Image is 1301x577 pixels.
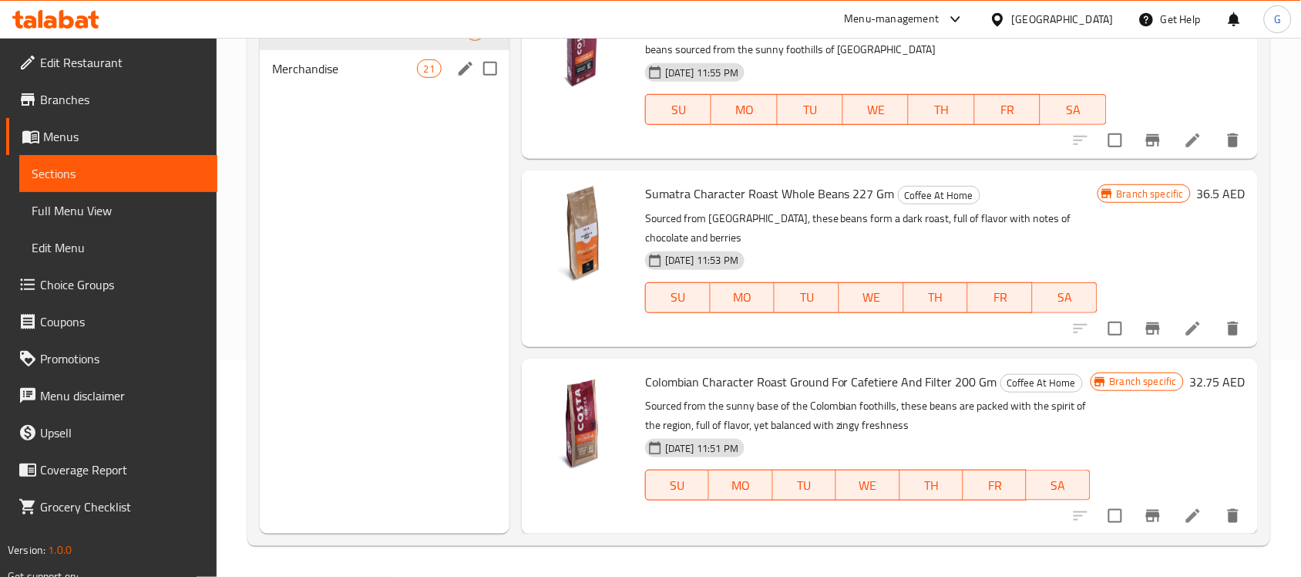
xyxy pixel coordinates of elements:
button: MO [709,470,772,501]
span: TU [779,474,830,497]
a: Full Menu View [19,192,217,229]
div: items [417,59,442,78]
a: Sections [19,155,217,192]
button: WE [836,470,899,501]
span: WE [842,474,893,497]
button: delete [1215,122,1252,159]
span: Full Menu View [32,201,205,220]
span: Select to update [1099,500,1131,532]
button: FR [975,94,1040,125]
a: Coupons [6,303,217,340]
span: Version: [8,540,45,560]
p: These Costa Nespresso compatible Colombian coffee capsules are created with single origin, Arabic... [645,21,1107,59]
a: Grocery Checklist [6,488,217,525]
button: SA [1027,470,1090,501]
button: SU [645,470,709,501]
span: Coverage Report [40,461,205,479]
button: TU [778,94,843,125]
span: SU [652,99,705,121]
span: TU [784,99,837,121]
a: Edit menu item [1184,131,1202,150]
span: Menus [43,127,205,146]
span: Branch specific [1111,187,1190,201]
button: SA [1040,94,1106,125]
a: Upsell [6,414,217,451]
button: delete [1215,310,1252,347]
span: G [1274,11,1281,28]
button: TU [773,470,836,501]
button: SA [1033,282,1098,313]
button: TH [900,470,963,501]
span: Coffee At Home [899,187,980,204]
button: FR [968,282,1033,313]
span: [DATE] 11:51 PM [659,441,745,456]
div: Coffee At Home [898,186,980,204]
span: SA [1047,99,1100,121]
button: Branch-specific-item [1135,498,1172,535]
button: TH [909,94,974,125]
p: Sourced from [GEOGRAPHIC_DATA], these beans form a dark roast, full of flavor with notes of choco... [645,209,1098,248]
button: WE [843,94,909,125]
span: SU [652,286,704,309]
span: TU [781,286,833,309]
a: Edit Restaurant [6,44,217,81]
span: WE [849,99,903,121]
nav: Menu sections [260,7,509,93]
span: 21 [418,62,441,76]
span: MO [715,474,766,497]
button: Branch-specific-item [1135,122,1172,159]
span: 1.0.0 [48,540,72,560]
span: Branches [40,90,205,109]
span: Merchandise [272,59,416,78]
div: Merchandise21edit [260,50,509,87]
span: Promotions [40,349,205,368]
button: MO [711,94,777,125]
a: Edit Menu [19,229,217,266]
span: [DATE] 11:53 PM [659,253,745,268]
div: Coffee At Home [1000,374,1083,393]
span: Edit Menu [32,238,205,257]
span: Choice Groups [40,275,205,294]
span: FR [970,474,1020,497]
button: TH [904,282,969,313]
a: Branches [6,81,217,118]
button: WE [839,282,904,313]
img: Sumatra Character Roast Whole Beans 227 Gm [534,183,633,282]
button: Branch-specific-item [1135,310,1172,347]
span: FR [974,286,1027,309]
a: Menu disclaimer [6,377,217,414]
span: Branch specific [1104,374,1183,389]
span: Upsell [40,423,205,442]
span: Coffee At Home [1001,374,1082,392]
span: Sections [32,164,205,183]
button: SU [645,94,711,125]
span: WE [845,286,898,309]
button: SU [645,282,711,313]
span: TH [906,474,957,497]
span: Colombian Character Roast Ground For Cafetiere And Filter 200 Gm [645,370,997,393]
span: SU [652,474,703,497]
span: MO [718,99,771,121]
span: [DATE] 11:55 PM [659,66,745,80]
span: SA [1039,286,1091,309]
a: Coverage Report [6,451,217,488]
a: Edit menu item [1184,507,1202,525]
span: TH [910,286,963,309]
img: Colombian Character Roast Ground For Cafetiere And Filter 200 Gm [534,371,633,470]
button: FR [963,470,1027,501]
div: [GEOGRAPHIC_DATA] [1012,11,1114,28]
button: TU [775,282,839,313]
span: Select to update [1099,312,1131,345]
span: Coupons [40,312,205,331]
span: FR [981,99,1034,121]
p: Sourced from the sunny base of the Colombian foothills, these beans are packed with the spirit of... [645,396,1091,435]
div: Menu-management [845,10,940,29]
button: MO [711,282,775,313]
button: delete [1215,498,1252,535]
span: MO [717,286,769,309]
a: Menus [6,118,217,155]
span: SA [1033,474,1084,497]
h6: 32.75 AED [1190,371,1246,393]
a: Choice Groups [6,266,217,303]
